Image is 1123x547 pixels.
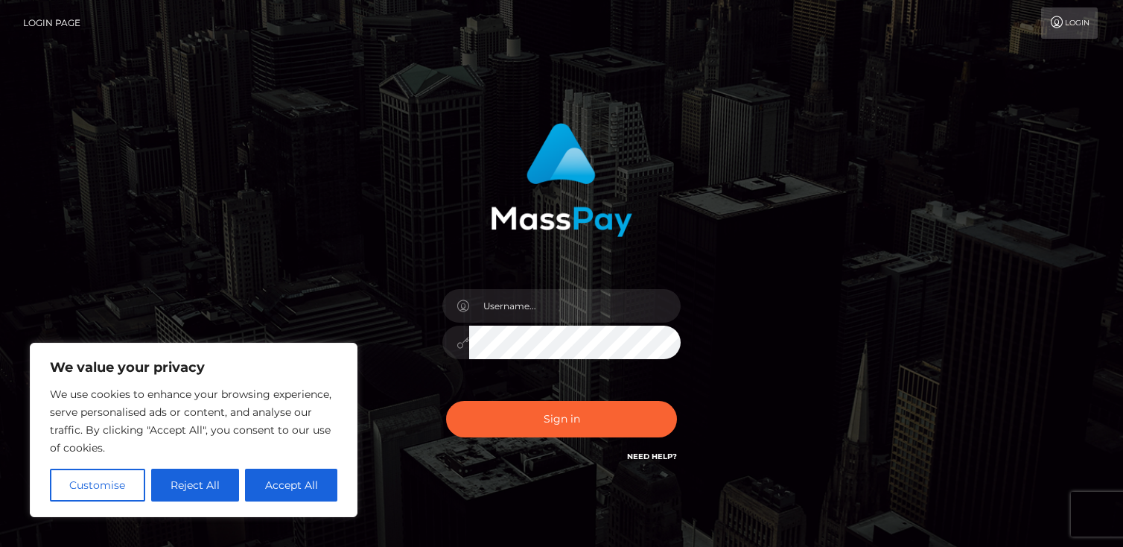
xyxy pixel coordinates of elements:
[50,469,145,502] button: Customise
[50,358,337,376] p: We value your privacy
[151,469,240,502] button: Reject All
[1041,7,1098,39] a: Login
[491,123,632,237] img: MassPay Login
[446,401,677,437] button: Sign in
[30,343,357,517] div: We value your privacy
[23,7,80,39] a: Login Page
[245,469,337,502] button: Accept All
[627,452,677,461] a: Need Help?
[469,289,681,323] input: Username...
[50,385,337,457] p: We use cookies to enhance your browsing experience, serve personalised ads or content, and analys...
